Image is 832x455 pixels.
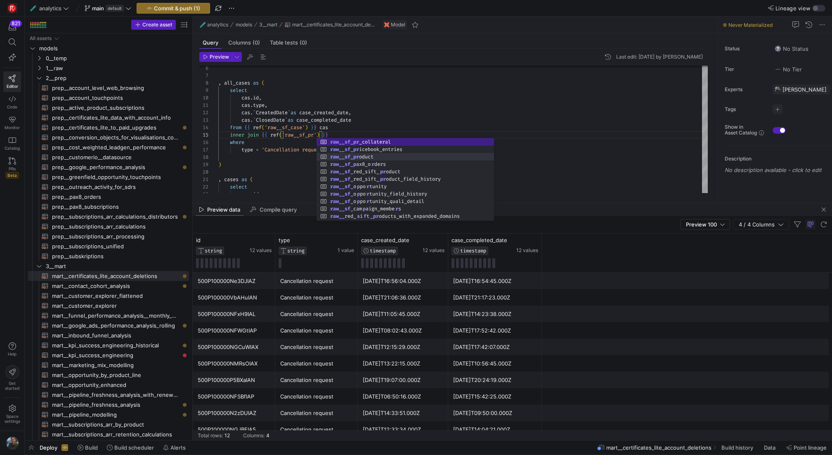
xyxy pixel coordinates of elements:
span: raw__ [329,213,345,219]
a: prep__active_product_subscriptions​​​​​​​​​​ [28,103,189,113]
div: 11 [199,101,208,109]
span: raw__sf_ [329,198,353,205]
img: No status [775,45,781,52]
span: prep__account_level_web_browsing​​​​​​​​​​ [52,83,180,93]
span: { [265,132,267,138]
div: Press SPACE to select this row. [28,162,189,172]
span: [PERSON_NAME] [782,86,827,93]
div: Press SPACE to select this row. [28,53,189,63]
span: mart__pipeline_freshness_analysis_with_renewals​​​​​​​​​​ [52,390,180,400]
span: , [265,102,267,108]
div: Press SPACE to select this row. [28,152,189,162]
span: Experts [725,87,766,92]
span: mart__google_ads_performance_analysis_rolling​​​​​​​​​​ [52,321,180,330]
span: p [356,191,360,197]
span: ) [317,132,319,138]
button: Data [760,441,781,455]
span: raw__sf_ [329,176,353,182]
span: ref [253,124,262,131]
span: raw__sf_p [329,161,356,167]
span: r [395,205,398,212]
a: mart__kpi_success_engineering​​​​​​​​​​ [28,350,189,360]
span: Space settings [5,414,20,424]
button: Help [3,339,21,360]
div: Press SPACE to select this row. [28,261,189,271]
div: Press SPACE to select this row. [28,132,189,142]
div: 20 [199,168,208,176]
div: 16 [199,139,208,146]
span: mart__opportunity_enhanced​​​​​​​​​​ [52,380,180,390]
span: ( [250,176,253,183]
div: 15 [199,131,208,139]
a: prep__subscriptions_arr_calculations​​​​​​​​​​ [28,222,189,231]
div: Press SPACE to select this row. [28,113,189,123]
span: Tier [725,66,766,72]
span: red_sift_ oduct [329,168,400,175]
span: r [366,183,369,190]
span: ( [279,132,282,138]
span: } [314,124,317,131]
span: o po tunity_quali_detail [329,198,424,205]
div: raw__sf_opportunity [317,183,494,190]
button: 🧪analytics [198,20,230,30]
span: CreatedDate [256,109,288,116]
div: Press SPACE to select this row. [28,142,189,152]
span: 'raw__sf_case' [265,124,305,131]
span: Point lineage [794,444,827,451]
button: Getstarted [3,362,21,394]
div: raw__sf_red_sift_product_field_history [317,175,494,183]
a: prep__account_touchpoints​​​​​​​​​​ [28,93,189,103]
span: ClosedDate [256,117,285,123]
button: Commit & push (1) [137,3,210,14]
span: (0) [300,40,307,45]
span: mart__pipeline_freshness_analysis​​​​​​​​​​ [52,400,180,410]
a: mart__kpi_success_engineering_historical​​​​​​​​​​ [28,340,189,350]
span: r [371,161,374,167]
a: prep__certificates_lite_to_paid_upgrades​​​​​​​​​​ [28,123,189,132]
span: Status [725,46,766,52]
span: as [241,176,247,183]
div: Press SPACE to select this row. [28,172,189,182]
span: prep__subscriptions_arr_calculations​​​​​​​​​​ [52,222,180,231]
button: Build [74,441,102,455]
span: p [356,183,360,190]
button: Build scheduler [103,441,158,455]
div: Press SPACE to select this row. [28,63,189,73]
span: PRs [9,166,16,171]
span: as [291,109,296,116]
span: analytics [207,22,228,28]
img: https://storage.googleapis.com/y42-prod-data-exchange/images/6IdsliWYEjCj6ExZYNtk9pMT8U8l8YHLguyz... [774,86,781,93]
span: raw__sf_ [329,168,353,175]
span: ) [305,124,308,131]
button: maindefault [83,3,133,14]
span: Code [7,104,17,109]
span: mart__kpi_success_engineering_historical​​​​​​​​​​ [52,341,180,350]
a: prep__customerio__datasource​​​​​​​​​​ [28,152,189,162]
div: Press SPACE to select this row. [28,271,189,281]
button: models [234,20,254,30]
span: mart__marketing_mix_modelling​​​​​​​​​​ [52,361,180,370]
img: https://storage.googleapis.com/y42-prod-data-exchange/images/C0c2ZRu8XU2mQEXUlKrTCN4i0dD3czfOt8UZ... [8,4,17,12]
span: Commit & push (1) [154,5,200,12]
div: Press SPACE to select this row. [28,182,189,192]
a: PRsBeta [3,154,21,182]
span: . [250,94,253,101]
span: Create asset [142,22,172,28]
button: No statusNo Status [773,43,811,54]
a: prep__subscriptions_arr_calculations_distributors​​​​​​​​​​ [28,212,189,222]
span: f [363,213,366,219]
span: Build history [721,444,753,451]
span: inner [230,132,244,138]
div: 21 [199,176,208,183]
span: cas [241,117,250,123]
span: raw__sf_pr [329,153,359,160]
a: mart__pipeline_freshness_analysis​​​​​​​​​​ [28,400,189,410]
span: Never Materialized [728,22,773,28]
a: prep__greenfield_opportunity_touchpoints​​​​​​​​​​ [28,172,189,182]
span: type [253,102,265,108]
span: oduct [329,153,373,160]
span: p [356,198,360,205]
span: Build scheduler [114,444,154,451]
span: 4 / 4 Columns [739,221,778,228]
span: 3__mart [259,22,277,28]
